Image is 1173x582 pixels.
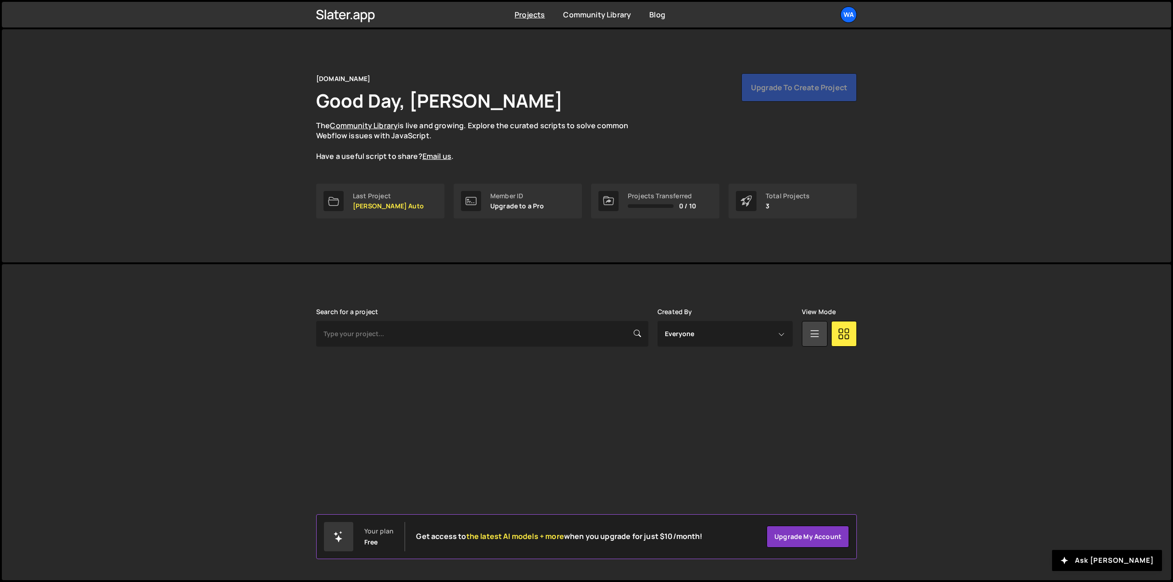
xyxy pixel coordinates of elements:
div: Total Projects [766,192,810,200]
div: Last Project [353,192,424,200]
div: [DOMAIN_NAME] [316,73,370,84]
p: [PERSON_NAME] Auto [353,202,424,210]
span: the latest AI models + more [466,531,564,541]
a: Blog [649,10,665,20]
div: Your plan [364,528,394,535]
p: The is live and growing. Explore the curated scripts to solve common Webflow issues with JavaScri... [316,120,646,162]
a: Wa [840,6,857,23]
a: Community Library [330,120,398,131]
span: 0 / 10 [679,202,696,210]
div: Free [364,538,378,546]
h1: Good Day, [PERSON_NAME] [316,88,563,113]
label: View Mode [802,308,836,315]
p: 3 [766,202,810,210]
a: Community Library [563,10,631,20]
label: Created By [658,308,692,315]
input: Type your project... [316,321,648,347]
a: Last Project [PERSON_NAME] Auto [316,184,444,218]
p: Upgrade to a Pro [490,202,544,210]
div: Projects Transferred [628,192,696,200]
h2: Get access to when you upgrade for just $10/month! [416,532,702,541]
a: Upgrade my account [767,526,849,548]
a: Email us [422,151,451,161]
label: Search for a project [316,308,378,315]
div: Member ID [490,192,544,200]
a: Projects [515,10,545,20]
button: Ask [PERSON_NAME] [1052,550,1162,571]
